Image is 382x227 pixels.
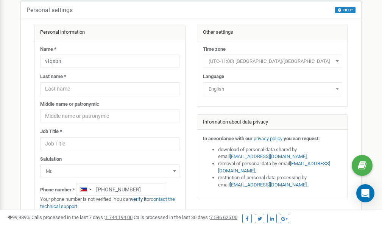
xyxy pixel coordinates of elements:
[203,136,253,141] strong: In accordance with our
[218,146,342,160] li: download of personal data shared by email ,
[203,46,226,53] label: Time zone
[210,214,237,220] u: 7 596 625,00
[76,183,166,196] input: +1-800-555-55-55
[284,136,320,141] strong: you can request:
[31,214,133,220] span: Calls processed in the last 7 days :
[40,196,179,210] p: Your phone number is not verified. You can or
[40,186,75,194] label: Phone number *
[40,82,179,95] input: Last name
[218,174,342,188] li: restriction of personal data processing by email .
[40,73,66,80] label: Last name *
[254,136,282,141] a: privacy policy
[356,184,374,202] div: Open Intercom Messenger
[40,137,179,150] input: Job Title
[43,166,177,177] span: Mr.
[40,164,179,177] span: Mr.
[335,7,355,13] button: HELP
[40,101,99,108] label: Middle name or patronymic
[40,156,62,163] label: Salutation
[105,214,133,220] u: 1 744 194,00
[40,46,56,53] label: Name *
[206,56,340,67] span: (UTC-11:00) Pacific/Midway
[40,55,179,67] input: Name
[40,128,62,135] label: Job Title *
[40,196,175,209] a: contact the technical support
[76,183,94,196] div: Telephone country code
[230,153,307,159] a: [EMAIL_ADDRESS][DOMAIN_NAME]
[40,110,179,122] input: Middle name or patronymic
[8,214,30,220] span: 99,989%
[197,115,348,130] div: Information about data privacy
[218,160,342,174] li: removal of personal data by email ,
[131,196,147,202] a: verify it
[230,182,307,188] a: [EMAIL_ADDRESS][DOMAIN_NAME]
[203,82,342,95] span: English
[27,7,73,14] h5: Personal settings
[206,84,340,94] span: English
[218,161,330,174] a: [EMAIL_ADDRESS][DOMAIN_NAME]
[203,73,224,80] label: Language
[34,25,185,40] div: Personal information
[203,55,342,67] span: (UTC-11:00) Pacific/Midway
[134,214,237,220] span: Calls processed in the last 30 days :
[197,25,348,40] div: Other settings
